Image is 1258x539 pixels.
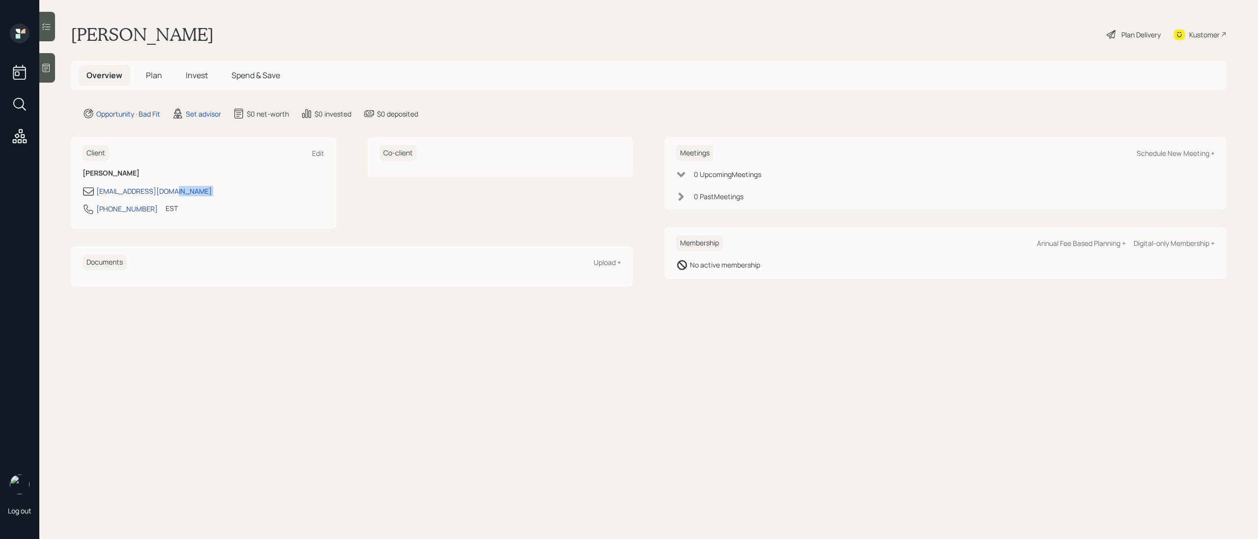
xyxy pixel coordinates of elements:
div: Log out [8,506,31,515]
div: $0 net-worth [247,109,289,119]
div: No active membership [690,260,760,270]
div: $0 invested [314,109,351,119]
h6: [PERSON_NAME] [83,169,324,178]
h6: Meetings [676,145,714,161]
div: EST [166,203,178,213]
h1: [PERSON_NAME] [71,24,214,45]
div: $0 deposited [377,109,418,119]
div: Upload + [594,258,621,267]
h6: Membership [676,235,723,251]
h6: Documents [83,254,127,270]
div: Schedule New Meeting + [1137,149,1215,158]
div: Annual Fee Based Planning + [1037,239,1126,248]
div: 0 Past Meeting s [694,191,743,202]
img: retirable_logo.png [10,475,29,494]
span: Invest [186,70,208,81]
span: Overview [86,70,122,81]
span: Spend & Save [231,70,280,81]
div: [PHONE_NUMBER] [96,204,158,214]
div: Edit [312,149,324,158]
h6: Co-client [379,145,417,161]
div: Digital-only Membership + [1134,239,1215,248]
div: 0 Upcoming Meeting s [694,169,761,180]
div: Opportunity · Bad Fit [96,109,160,119]
div: [EMAIL_ADDRESS][DOMAIN_NAME] [96,186,212,196]
h6: Client [83,145,109,161]
span: Plan [146,70,162,81]
div: Kustomer [1189,30,1220,40]
div: Plan Delivery [1121,30,1161,40]
div: Set advisor [186,109,221,119]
